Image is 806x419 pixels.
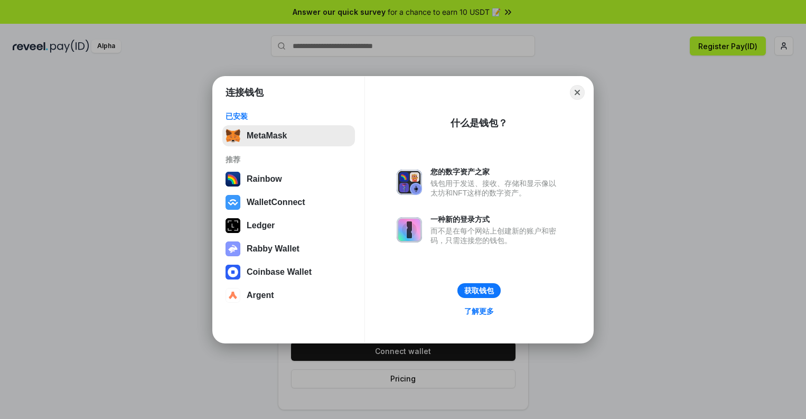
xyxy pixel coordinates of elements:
div: Argent [247,291,274,300]
h1: 连接钱包 [226,86,264,99]
img: svg+xml,%3Csvg%20width%3D%2228%22%20height%3D%2228%22%20viewBox%3D%220%200%2028%2028%22%20fill%3D... [226,265,240,280]
img: svg+xml,%3Csvg%20xmlns%3D%22http%3A%2F%2Fwww.w3.org%2F2000%2Fsvg%22%20fill%3D%22none%22%20viewBox... [226,241,240,256]
div: 一种新的登录方式 [430,215,561,224]
div: Rabby Wallet [247,244,299,254]
div: 了解更多 [464,306,494,316]
img: svg+xml,%3Csvg%20width%3D%2228%22%20height%3D%2228%22%20viewBox%3D%220%200%2028%2028%22%20fill%3D... [226,195,240,210]
button: Ledger [222,215,355,236]
div: 什么是钱包？ [451,117,508,129]
div: 而不是在每个网站上创建新的账户和密码，只需连接您的钱包。 [430,226,561,245]
div: Ledger [247,221,275,230]
div: 钱包用于发送、接收、存储和显示像以太坊和NFT这样的数字资产。 [430,179,561,198]
button: WalletConnect [222,192,355,213]
button: Argent [222,285,355,306]
div: Rainbow [247,174,282,184]
div: WalletConnect [247,198,305,207]
button: Rainbow [222,169,355,190]
img: svg+xml,%3Csvg%20xmlns%3D%22http%3A%2F%2Fwww.w3.org%2F2000%2Fsvg%22%20fill%3D%22none%22%20viewBox... [397,217,422,243]
button: Rabby Wallet [222,238,355,259]
button: Coinbase Wallet [222,262,355,283]
div: MetaMask [247,131,287,141]
div: 您的数字资产之家 [430,167,561,176]
div: Coinbase Wallet [247,267,312,277]
a: 了解更多 [458,304,500,318]
img: svg+xml,%3Csvg%20width%3D%22120%22%20height%3D%22120%22%20viewBox%3D%220%200%20120%20120%22%20fil... [226,172,240,187]
img: svg+xml,%3Csvg%20xmlns%3D%22http%3A%2F%2Fwww.w3.org%2F2000%2Fsvg%22%20fill%3D%22none%22%20viewBox... [397,170,422,195]
button: 获取钱包 [457,283,501,298]
img: svg+xml,%3Csvg%20width%3D%2228%22%20height%3D%2228%22%20viewBox%3D%220%200%2028%2028%22%20fill%3D... [226,288,240,303]
div: 获取钱包 [464,286,494,295]
div: 推荐 [226,155,352,164]
div: 已安装 [226,111,352,121]
button: Close [570,85,585,100]
button: MetaMask [222,125,355,146]
img: svg+xml,%3Csvg%20xmlns%3D%22http%3A%2F%2Fwww.w3.org%2F2000%2Fsvg%22%20width%3D%2228%22%20height%3... [226,218,240,233]
img: svg+xml,%3Csvg%20fill%3D%22none%22%20height%3D%2233%22%20viewBox%3D%220%200%2035%2033%22%20width%... [226,128,240,143]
